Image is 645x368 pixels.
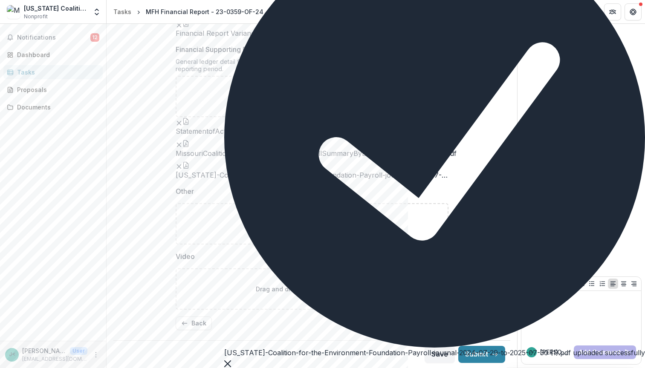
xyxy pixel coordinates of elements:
[534,279,544,289] button: Underline
[3,83,103,97] a: Proposals
[256,219,368,228] p: Drag and drop files or
[176,117,182,127] button: Remove File
[625,3,642,20] button: Get Help
[176,117,250,135] div: Remove FileStatementofActivity.pdf
[540,348,570,356] p: [PERSON_NAME]
[3,48,103,62] a: Dashboard
[17,50,96,59] div: Dashboard
[555,279,565,289] button: Strike
[176,161,448,179] div: Remove File[US_STATE]-Coalition-for-the-Environment-Foundation-Payroll-journal-2024-07-29-to-2025...
[176,127,250,135] span: StatementofActivity.pdf
[3,65,103,79] a: Tasks
[629,279,639,289] button: Align Right
[544,279,555,289] button: Italicize
[176,29,320,37] span: Financial Report Variance_3.12.25-8.14.25.pdf
[574,345,636,359] button: Add Comment
[24,4,87,13] div: [US_STATE] Coalition For The Environment Foundation
[176,149,457,158] span: MissouriCoalitionForTheEnvironment_PayrollSummaryByEmployee_08132025_1627.pdf
[604,3,621,20] button: Partners
[176,316,212,330] button: Back
[176,58,448,76] div: General ledger detail for MFH expenses should be provided with each report for the current report...
[17,103,96,112] div: Documents
[17,68,96,77] div: Tasks
[24,13,48,20] span: Nonprofit
[608,279,618,289] button: Align Left
[113,7,131,16] div: Tasks
[110,6,267,18] nav: breadcrumb
[619,279,629,289] button: Align Center
[323,220,368,227] span: click to browse
[176,139,182,149] button: Remove File
[566,279,576,289] button: Heading 1
[176,19,320,37] div: Remove FileFinancial Report Variance_3.12.25-8.14.25.pdf
[256,92,368,101] p: Drag and drop files or
[597,279,607,289] button: Ordered List
[22,346,67,355] p: [PERSON_NAME] <[EMAIL_ADDRESS][DOMAIN_NAME]>
[176,19,182,29] button: Remove File
[524,279,534,289] button: Bold
[7,5,20,19] img: Missouri Coalition For The Environment Foundation
[3,31,103,44] button: Notifications12
[176,171,448,179] span: [US_STATE]-Coalition-for-the-Environment-Foundation-Payroll-journal-2024-07-29-to-2025-07-30 (1).pdf
[176,161,182,171] button: Remove File
[3,100,103,114] a: Documents
[176,139,457,158] div: Remove FileMissouriCoalitionForTheEnvironment_PayrollSummaryByEmployee_08132025_1627.pdf
[587,279,597,289] button: Bullet List
[91,3,103,20] button: Open entity switcher
[90,33,99,42] span: 12
[529,350,535,354] div: Jared Opsal <jopsal@moenvironment.org>
[458,346,505,363] button: Submit
[146,7,263,16] div: MFH Financial Report - 23-0359-OF-24
[70,347,87,355] p: User
[176,44,291,55] p: Financial Supporting Documentation
[91,350,101,360] button: More
[425,346,455,363] button: Save
[176,251,195,262] p: Video
[22,355,87,363] p: [EMAIL_ADDRESS][DOMAIN_NAME]
[323,93,368,100] span: click to browse
[323,285,368,293] span: click to browse
[576,279,587,289] button: Heading 2
[110,6,135,18] a: Tasks
[256,285,368,293] p: Drag and drop files or
[17,85,96,94] div: Proposals
[9,352,15,357] div: Jared Opsal <jopsal@moenvironment.org>
[176,186,194,196] p: Other
[17,34,90,41] span: Notifications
